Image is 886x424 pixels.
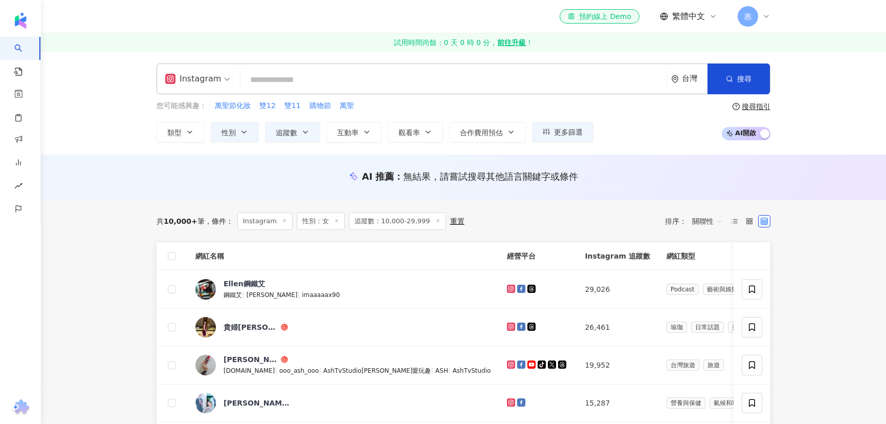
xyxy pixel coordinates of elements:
[14,37,35,77] a: search
[165,71,221,87] div: Instagram
[448,366,453,374] span: |
[11,399,31,416] img: chrome extension
[388,122,443,142] button: 觀看率
[297,290,302,299] span: |
[195,393,216,413] img: KOL Avatar
[339,100,355,112] button: 萬聖
[41,33,886,52] a: 試用時間尚餘：0 天 0 時 0 分，前往升級！
[733,103,740,110] span: question-circle
[323,367,431,374] span: AshTvStudio[PERSON_NAME]愛玩趣
[224,398,290,408] div: [PERSON_NAME][PERSON_NAME] [PERSON_NAME]
[242,290,247,299] span: |
[14,176,23,199] span: rise
[497,37,526,48] strong: 前往升級
[672,11,705,22] span: 繁體中文
[259,100,276,112] button: 雙12
[728,322,748,333] span: 美食
[460,129,503,137] span: 合作費用預估
[195,317,491,337] a: KOL Avatar貴婦[PERSON_NAME]粉絲團
[682,74,707,83] div: 台灣
[297,213,345,230] span: 性別：女
[215,101,251,111] span: 萬聖節化妝
[577,385,658,422] td: 15,287
[276,129,297,137] span: 追蹤數
[703,284,742,295] span: 藝術與娛樂
[398,129,420,137] span: 觀看率
[337,129,359,137] span: 互動率
[499,242,577,270] th: 經營平台
[577,309,658,346] td: 26,461
[187,242,499,270] th: 網紅名稱
[211,122,259,142] button: 性別
[349,213,446,230] span: 追蹤數：10,000-29,999
[195,354,491,376] a: KOL Avatar[PERSON_NAME][DOMAIN_NAME]|ooo_ash_ooo|AshTvStudio[PERSON_NAME]愛玩趣|ASH|AshTvStudio
[247,291,298,299] span: [PERSON_NAME]
[224,367,275,374] span: [DOMAIN_NAME]
[453,367,491,374] span: AshTvStudio
[707,63,770,94] button: 搜尋
[214,100,251,112] button: 萬聖節化妝
[340,101,354,111] span: 萬聖
[710,397,748,409] span: 氣候和環境
[237,213,293,230] span: Instagram
[692,213,723,229] span: 關聯性
[450,217,464,225] div: 重置
[742,102,770,111] div: 搜尋指引
[224,279,265,289] div: Ellen鋼鐵艾
[665,213,728,229] div: 排序：
[449,122,526,142] button: 合作費用預估
[195,279,216,300] img: KOL Avatar
[157,101,207,111] span: 您可能感興趣：
[568,11,631,22] div: 預約線上 Demo
[224,322,279,332] div: 貴婦[PERSON_NAME]粉絲團
[259,101,276,111] span: 雙12
[703,359,724,371] span: 旅遊
[309,101,331,111] span: 購物節
[284,101,301,111] span: 雙11
[275,366,279,374] span: |
[577,346,658,385] td: 19,952
[12,12,29,29] img: logo icon
[284,100,301,112] button: 雙11
[157,122,205,142] button: 類型
[737,75,751,83] span: 搜尋
[221,129,236,137] span: 性別
[319,366,323,374] span: |
[691,322,724,333] span: 日常話題
[431,366,435,374] span: |
[667,322,687,333] span: 瑜珈
[157,217,205,225] div: 共 筆
[224,354,279,365] div: [PERSON_NAME]
[164,217,197,225] span: 10,000+
[265,122,320,142] button: 追蹤數
[532,122,593,142] button: 更多篩選
[671,75,679,83] span: environment
[577,242,658,270] th: Instagram 追蹤數
[167,129,182,137] span: 類型
[195,279,491,300] a: KOL AvatarEllen鋼鐵艾鋼鐵艾|[PERSON_NAME]|imaaaaax90
[302,291,340,299] span: imaaaaax90
[205,217,233,225] span: 條件 ：
[577,270,658,309] td: 29,026
[554,128,583,136] span: 更多篩選
[362,170,579,183] div: AI 推薦 ：
[195,317,216,337] img: KOL Avatar
[309,100,331,112] button: 購物節
[667,359,699,371] span: 台灣旅遊
[279,367,319,374] span: ooo_ash_ooo
[195,393,491,413] a: KOL Avatar[PERSON_NAME][PERSON_NAME] [PERSON_NAME]
[667,397,705,409] span: 營養與保健
[195,355,216,375] img: KOL Avatar
[560,9,639,24] a: 預約線上 Demo
[667,284,699,295] span: Podcast
[435,367,448,374] span: ASH
[403,171,578,182] span: 無結果，請嘗試搜尋其他語言關鍵字或條件
[744,11,751,22] span: 惠
[224,291,242,299] span: 鋼鐵艾
[326,122,382,142] button: 互動率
